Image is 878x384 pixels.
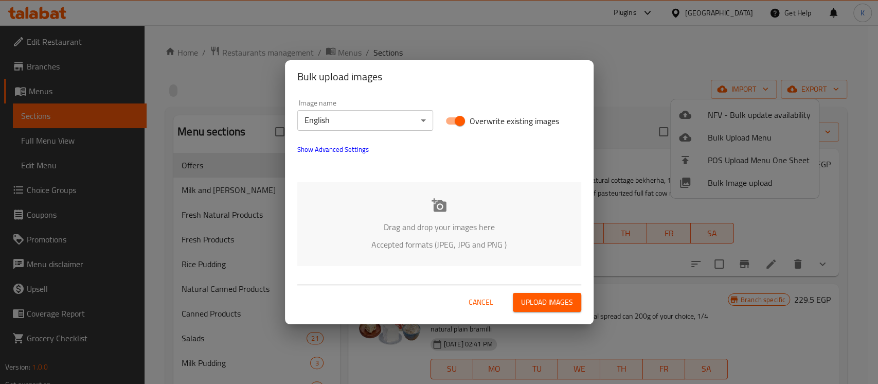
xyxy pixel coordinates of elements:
[464,293,497,312] button: Cancel
[291,137,375,162] button: show more
[297,143,369,155] span: Show Advanced Settings
[469,296,493,309] span: Cancel
[470,115,559,127] span: Overwrite existing images
[297,110,433,131] div: English
[521,296,573,309] span: Upload images
[297,68,581,85] h2: Bulk upload images
[313,221,566,233] p: Drag and drop your images here
[313,238,566,251] p: Accepted formats (JPEG, JPG and PNG )
[513,293,581,312] button: Upload images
